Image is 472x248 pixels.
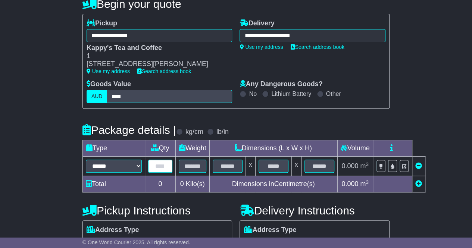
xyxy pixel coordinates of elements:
span: Residential [87,236,123,248]
span: © One World Courier 2025. All rights reserved. [82,239,190,245]
span: m [360,162,369,170]
label: Other [326,90,341,97]
a: Search address book [291,44,344,50]
sup: 3 [366,161,369,167]
label: Any Dangerous Goods? [240,80,322,88]
a: Use my address [240,44,283,50]
h4: Delivery Instructions [240,204,390,217]
td: Dimensions in Centimetre(s) [209,176,337,192]
span: 0.000 [341,162,358,170]
span: 0.000 [341,180,358,188]
label: Pickup [87,19,117,28]
a: Remove this item [415,162,422,170]
label: AUD [87,90,107,103]
h4: Pickup Instructions [82,204,232,217]
span: Commercial [130,236,169,248]
td: Dimensions (L x W x H) [209,140,337,157]
label: kg/cm [185,128,203,136]
span: 0 [180,180,184,188]
span: Air & Sea Depot [176,236,227,248]
a: Add new item [415,180,422,188]
label: Delivery [240,19,274,28]
td: Weight [175,140,209,157]
div: [STREET_ADDRESS][PERSON_NAME] [87,60,225,68]
sup: 3 [366,179,369,185]
label: Address Type [87,226,139,234]
label: Address Type [244,226,296,234]
td: Kilo(s) [175,176,209,192]
span: Commercial [288,236,326,248]
td: Volume [337,140,373,157]
label: No [249,90,256,97]
td: x [291,157,301,176]
td: Qty [145,140,175,157]
span: Air & Sea Depot [334,236,384,248]
span: Residential [244,236,280,248]
label: Lithium Battery [271,90,311,97]
h4: Package details | [82,124,176,136]
td: x [246,157,255,176]
div: 1 [87,52,225,60]
label: Goods Value [87,80,131,88]
td: Type [82,140,145,157]
a: Use my address [87,68,130,74]
a: Search address book [137,68,191,74]
span: m [360,180,369,188]
div: Kappy's Tea and Coffee [87,44,225,52]
td: Total [82,176,145,192]
label: lb/in [216,128,229,136]
td: 0 [145,176,175,192]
